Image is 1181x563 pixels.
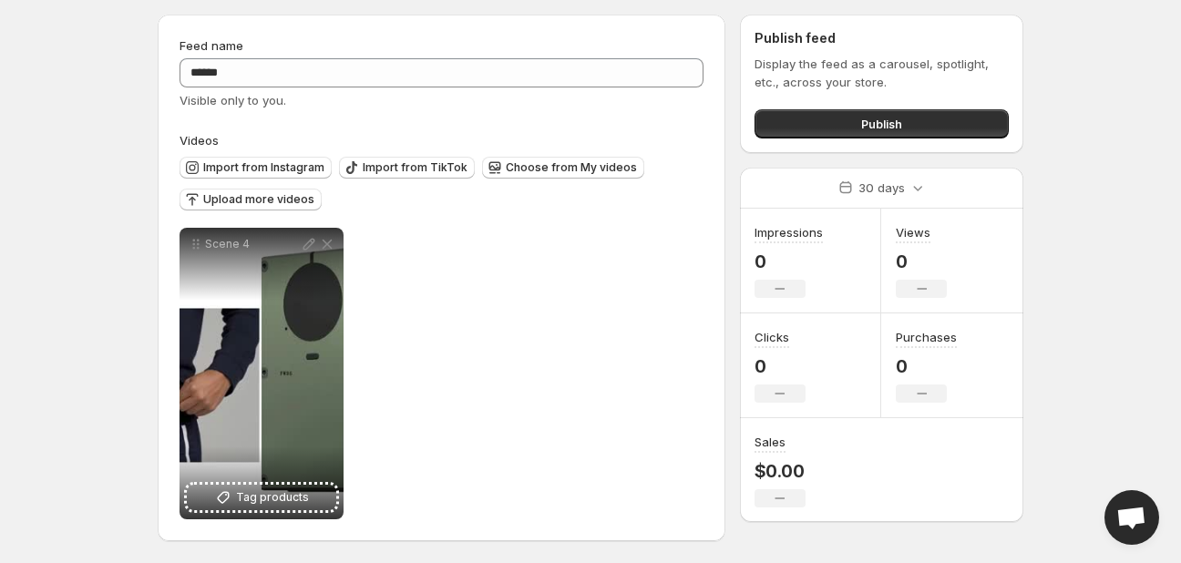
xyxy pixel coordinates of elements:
[205,237,300,251] p: Scene 4
[896,223,930,241] h3: Views
[203,192,314,207] span: Upload more videos
[187,485,336,510] button: Tag products
[755,460,806,482] p: $0.00
[180,157,332,179] button: Import from Instagram
[861,115,902,133] span: Publish
[482,157,644,179] button: Choose from My videos
[180,93,286,107] span: Visible only to you.
[180,38,243,53] span: Feed name
[236,488,309,507] span: Tag products
[755,29,1009,47] h2: Publish feed
[203,160,324,175] span: Import from Instagram
[339,157,475,179] button: Import from TikTok
[755,251,823,272] p: 0
[506,160,637,175] span: Choose from My videos
[180,189,322,210] button: Upload more videos
[896,355,957,377] p: 0
[1104,490,1159,545] a: Open chat
[363,160,467,175] span: Import from TikTok
[755,55,1009,91] p: Display the feed as a carousel, spotlight, etc., across your store.
[896,328,957,346] h3: Purchases
[755,109,1009,138] button: Publish
[755,433,786,451] h3: Sales
[755,355,806,377] p: 0
[755,223,823,241] h3: Impressions
[896,251,947,272] p: 0
[755,328,789,346] h3: Clicks
[180,133,219,148] span: Videos
[180,228,344,519] div: Scene 4Tag products
[858,179,905,197] p: 30 days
